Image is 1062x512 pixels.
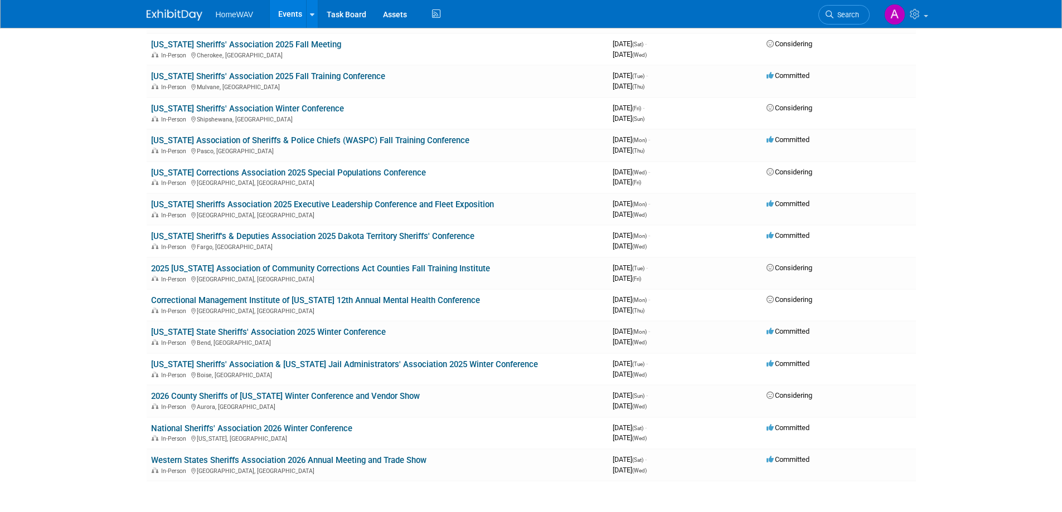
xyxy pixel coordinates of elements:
[147,9,202,21] img: ExhibitDay
[613,114,644,123] span: [DATE]
[151,50,604,59] div: Cherokee, [GEOGRAPHIC_DATA]
[632,137,647,143] span: (Mon)
[648,135,650,144] span: -
[161,52,190,59] span: In-Person
[613,242,647,250] span: [DATE]
[613,168,650,176] span: [DATE]
[613,71,648,80] span: [DATE]
[152,179,158,185] img: In-Person Event
[632,84,644,90] span: (Thu)
[151,199,494,209] a: [US_STATE] Sheriffs Association 2025 Executive Leadership Conference and Fleet Exposition
[613,210,647,218] span: [DATE]
[767,135,809,144] span: Committed
[151,423,352,433] a: National Sheriffs' Association 2026 Winter Conference
[632,233,647,239] span: (Mon)
[613,402,647,410] span: [DATE]
[152,467,158,473] img: In-Person Event
[613,423,647,432] span: [DATE]
[151,178,604,187] div: [GEOGRAPHIC_DATA], [GEOGRAPHIC_DATA]
[632,297,647,303] span: (Mon)
[151,82,604,91] div: Mulvane, [GEOGRAPHIC_DATA]
[632,425,643,431] span: (Sat)
[161,148,190,155] span: In-Person
[151,264,490,274] a: 2025 [US_STATE] Association of Community Corrections Act Counties Fall Training Institute
[151,466,604,475] div: [GEOGRAPHIC_DATA], [GEOGRAPHIC_DATA]
[216,10,254,19] span: HomeWAV
[833,11,859,19] span: Search
[643,104,644,112] span: -
[161,212,190,219] span: In-Person
[151,402,604,411] div: Aurora, [GEOGRAPHIC_DATA]
[632,243,647,250] span: (Wed)
[632,201,647,207] span: (Mon)
[767,455,809,464] span: Committed
[645,423,647,432] span: -
[767,40,812,48] span: Considering
[152,339,158,345] img: In-Person Event
[767,423,809,432] span: Committed
[151,370,604,379] div: Boise, [GEOGRAPHIC_DATA]
[648,168,650,176] span: -
[767,264,812,272] span: Considering
[613,135,650,144] span: [DATE]
[646,264,648,272] span: -
[767,71,809,80] span: Committed
[632,329,647,335] span: (Mon)
[613,199,650,208] span: [DATE]
[613,370,647,378] span: [DATE]
[632,403,647,409] span: (Wed)
[632,339,647,345] span: (Wed)
[152,308,158,313] img: In-Person Event
[161,84,190,91] span: In-Person
[151,359,538,369] a: [US_STATE] Sheriffs' Association & [US_STATE] Jail Administrators' Association 2025 Winter Confer...
[613,433,647,442] span: [DATE]
[151,242,604,251] div: Fargo, [GEOGRAPHIC_DATA]
[884,4,905,25] img: Amanda Jasper
[161,372,190,379] span: In-Person
[613,455,647,464] span: [DATE]
[767,231,809,240] span: Committed
[632,116,644,122] span: (Sun)
[151,327,386,337] a: [US_STATE] State Sheriffs' Association 2025 Winter Conference
[632,308,644,314] span: (Thu)
[613,82,644,90] span: [DATE]
[767,295,812,304] span: Considering
[161,179,190,187] span: In-Person
[632,169,647,175] span: (Wed)
[613,264,648,272] span: [DATE]
[151,71,385,81] a: [US_STATE] Sheriffs' Association 2025 Fall Training Conference
[767,104,812,112] span: Considering
[613,50,647,58] span: [DATE]
[818,5,870,25] a: Search
[632,148,644,154] span: (Thu)
[767,391,812,399] span: Considering
[613,178,641,186] span: [DATE]
[613,327,650,335] span: [DATE]
[151,455,426,465] a: Western States Sheriffs Association 2026 Annual Meeting and Trade Show
[767,327,809,335] span: Committed
[151,306,604,315] div: [GEOGRAPHIC_DATA], [GEOGRAPHIC_DATA]
[767,199,809,208] span: Committed
[646,71,648,80] span: -
[632,393,644,399] span: (Sun)
[613,338,647,346] span: [DATE]
[151,114,604,123] div: Shipshewana, [GEOGRAPHIC_DATA]
[648,295,650,304] span: -
[152,148,158,153] img: In-Person Event
[152,52,158,57] img: In-Person Event
[151,295,480,305] a: Correctional Management Institute of [US_STATE] 12th Annual Mental Health Conference
[646,391,648,399] span: -
[151,210,604,219] div: [GEOGRAPHIC_DATA], [GEOGRAPHIC_DATA]
[152,403,158,409] img: In-Person Event
[613,146,644,154] span: [DATE]
[767,359,809,368] span: Committed
[151,231,474,241] a: [US_STATE] Sheriff's & Deputies Association 2025 Dakota Territory Sheriffs' Conference
[632,41,643,47] span: (Sat)
[632,276,641,282] span: (Fri)
[646,359,648,368] span: -
[632,265,644,271] span: (Tue)
[161,116,190,123] span: In-Person
[161,435,190,442] span: In-Person
[613,359,648,368] span: [DATE]
[645,40,647,48] span: -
